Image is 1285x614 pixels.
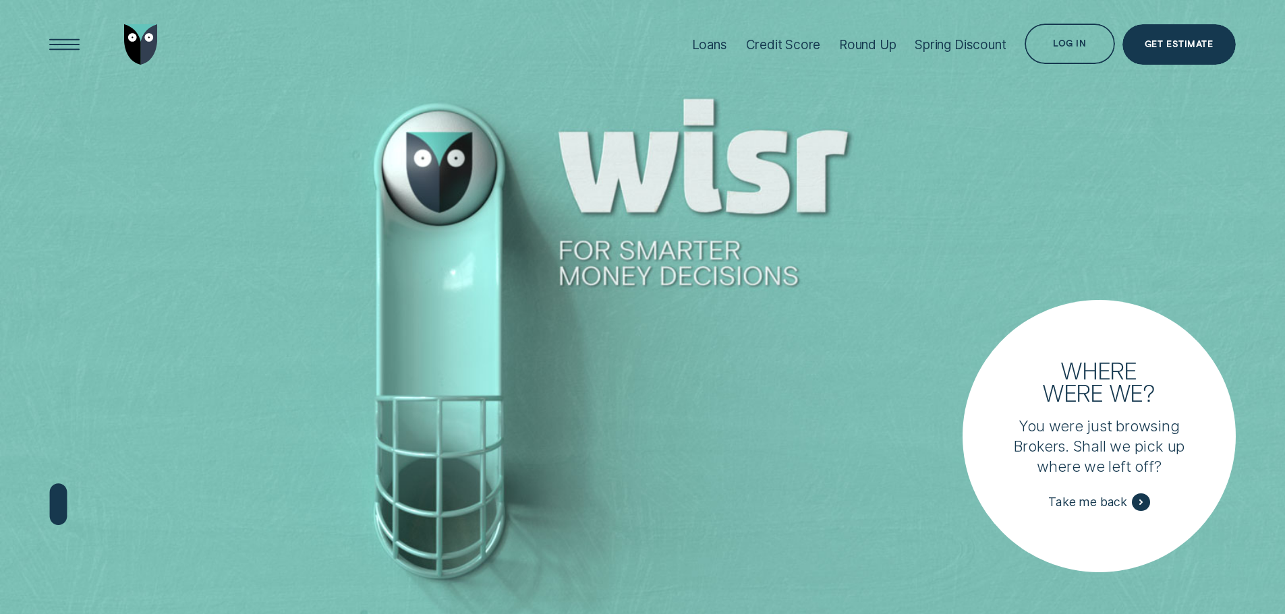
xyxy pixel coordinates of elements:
[963,300,1235,572] a: Where were we?You were just browsing Brokers. Shall we pick up where we left off?Take me back
[1048,495,1127,510] span: Take me back
[1009,416,1189,477] p: You were just browsing Brokers. Shall we pick up where we left off?
[839,37,896,53] div: Round Up
[1122,24,1236,65] a: Get Estimate
[124,24,158,65] img: Wisr
[915,37,1006,53] div: Spring Discount
[746,37,821,53] div: Credit Score
[1025,24,1114,64] button: Log in
[45,24,85,65] button: Open Menu
[692,37,727,53] div: Loans
[1033,359,1166,404] h3: Where were we?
